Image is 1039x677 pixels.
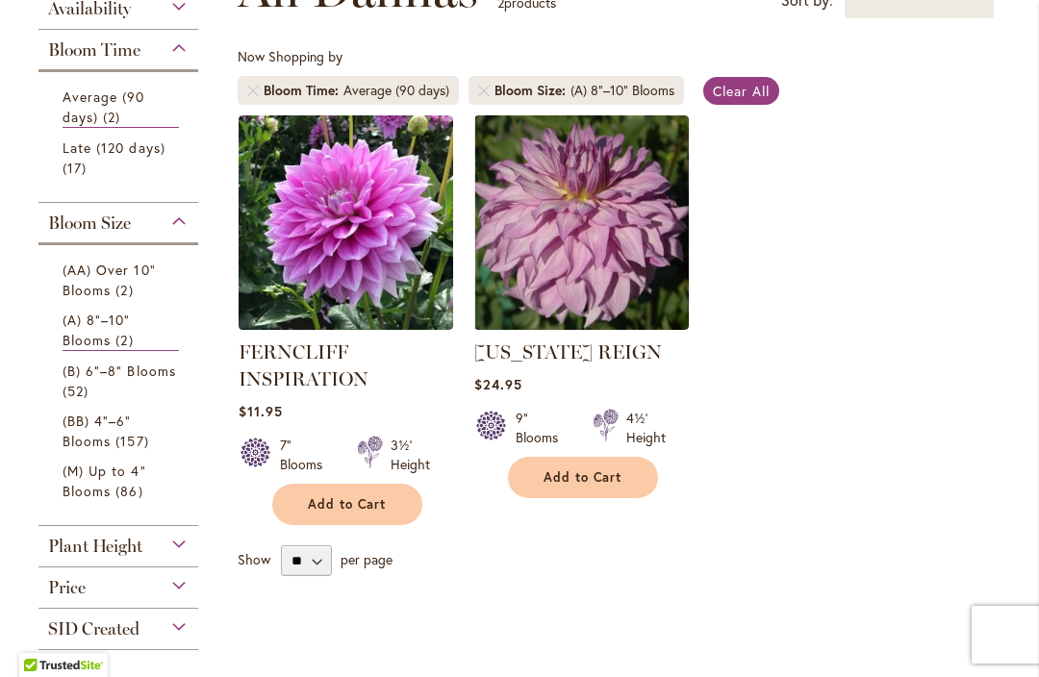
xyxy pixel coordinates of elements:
[115,481,147,501] span: 86
[103,107,125,127] span: 2
[343,81,449,100] div: Average (90 days)
[63,138,165,157] span: Late (120 days)
[63,311,131,349] span: (A) 8"–10" Blooms
[115,330,138,350] span: 2
[63,260,179,300] a: (AA) Over 10" Blooms 2
[264,81,343,100] span: Bloom Time
[474,315,689,334] a: OREGON REIGN
[626,409,666,447] div: 4½' Height
[63,88,145,126] span: Average (90 days)
[115,431,153,451] span: 157
[48,39,140,61] span: Bloom Time
[14,609,68,663] iframe: Launch Accessibility Center
[63,461,179,501] a: (M) Up to 4" Blooms 86
[239,402,283,420] span: $11.95
[239,115,453,330] img: Ferncliff Inspiration
[474,340,662,364] a: [US_STATE] REIGN
[63,362,176,380] span: (B) 6"–8" Blooms
[474,115,689,330] img: OREGON REIGN
[570,81,674,100] div: (A) 8"–10" Blooms
[48,536,142,557] span: Plant Height
[63,361,179,401] a: (B) 6"–8" Blooms 52
[391,436,430,474] div: 3½' Height
[280,436,334,474] div: 7" Blooms
[494,81,570,100] span: Bloom Size
[63,412,132,450] span: (BB) 4"–6" Blooms
[272,484,422,525] button: Add to Cart
[703,77,779,105] a: Clear All
[478,85,490,96] a: Remove Bloom Size (A) 8"–10" Blooms
[63,310,179,351] a: (A) 8"–10" Blooms 2
[63,381,93,401] span: 52
[63,411,179,451] a: (BB) 4"–6" Blooms 157
[474,375,522,393] span: $24.95
[341,550,393,568] span: per page
[516,409,570,447] div: 9" Blooms
[247,85,259,96] a: Remove Bloom Time Average (90 days)
[63,261,156,299] span: (AA) Over 10" Blooms
[63,87,179,128] a: Average (90 days) 2
[544,469,622,486] span: Add to Cart
[115,280,138,300] span: 2
[508,457,658,498] button: Add to Cart
[713,82,770,100] span: Clear All
[238,47,342,65] span: Now Shopping by
[48,618,139,639] span: SID Created
[239,340,368,390] a: FERNCLIFF INSPIRATION
[48,577,86,598] span: Price
[48,213,131,234] span: Bloom Size
[63,462,146,500] span: (M) Up to 4" Blooms
[308,496,387,513] span: Add to Cart
[238,550,270,568] span: Show
[63,138,179,178] a: Late (120 days) 17
[63,158,91,178] span: 17
[239,315,453,334] a: Ferncliff Inspiration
